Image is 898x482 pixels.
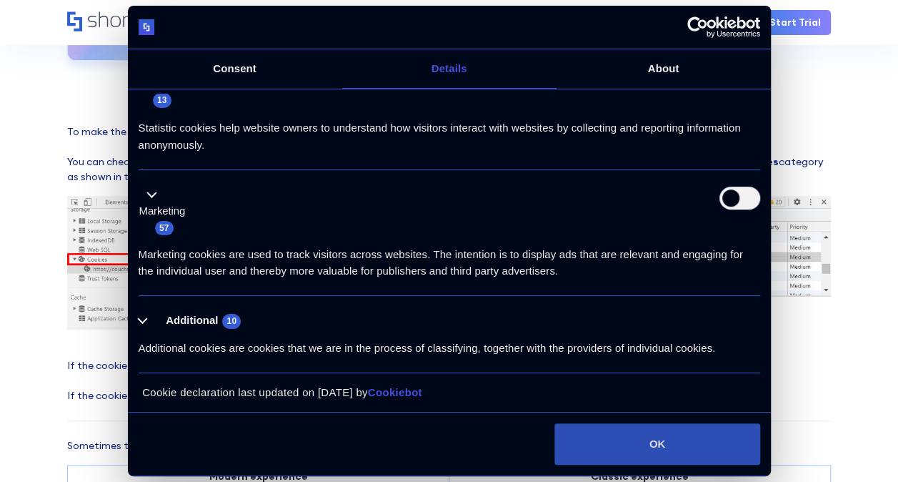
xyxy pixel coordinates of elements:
[139,312,250,330] button: Additional (10)
[139,342,716,354] span: Additional cookies are cookies that we are in the process of classifying, together with the provi...
[67,124,830,185] p: To make the option to switch to classic experience work, Microsoft saves an "opt out of modern ex...
[368,386,422,398] a: Cookiebot
[67,438,830,453] p: Sometimes the link does not appear at all and you cannot switch to either of the experiences.
[139,248,743,277] span: Marketing cookies are used to track visitors across websites. The intention is to display ads tha...
[139,19,155,36] img: logo
[557,49,771,89] a: About
[67,358,830,403] p: If the cookie does not exist, or its value is , you are in the . If the cookie has a value of you...
[139,187,194,237] button: Marketing (57)
[342,49,557,89] a: Details
[153,93,171,107] span: 13
[139,109,760,154] div: Statistic cookies help website owners to understand how visitors interact with websites by collec...
[635,16,760,38] a: Usercentrics Cookiebot - opens in a new window
[155,221,174,235] span: 57
[131,384,767,412] div: Cookie declaration last updated on [DATE] by
[554,423,759,465] button: OK
[128,49,342,89] a: Consent
[759,10,831,35] a: Start Trial
[222,314,241,328] span: 10
[139,203,186,220] label: Marketing
[67,11,184,33] a: Home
